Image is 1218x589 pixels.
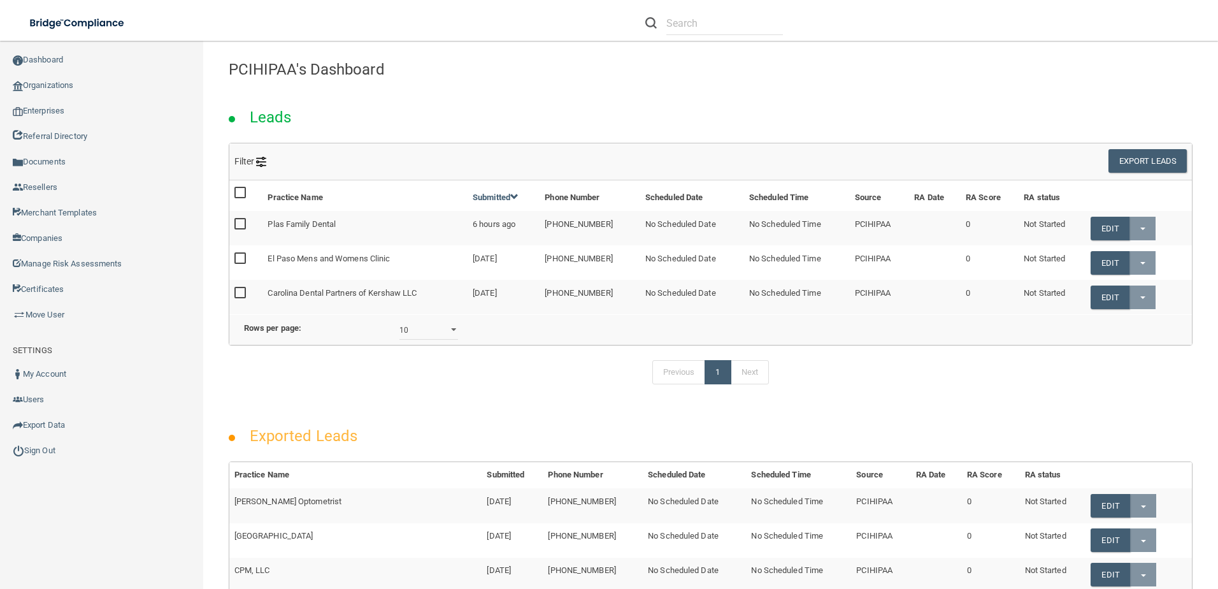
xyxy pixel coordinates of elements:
td: Not Started [1019,211,1085,245]
td: 0 [962,523,1020,558]
td: [DATE] [468,245,540,280]
img: icon-documents.8dae5593.png [13,157,23,168]
img: ic_dashboard_dark.d01f4a41.png [13,55,23,66]
td: Not Started [1019,280,1085,314]
td: No Scheduled Time [744,245,850,280]
td: No Scheduled Time [744,280,850,314]
td: 0 [961,211,1019,245]
h2: Exported Leads [237,418,370,454]
iframe: Drift Widget Chat Controller [998,498,1203,549]
a: 1 [705,360,731,384]
th: Submitted [482,462,543,488]
th: Scheduled Date [643,462,746,488]
td: PCIHIPAA [851,523,910,558]
td: [GEOGRAPHIC_DATA] [229,523,482,558]
input: Search [666,11,783,35]
td: 0 [961,280,1019,314]
td: [DATE] [482,523,543,558]
td: No Scheduled Date [640,245,744,280]
td: 0 [962,488,1020,523]
a: Submitted [473,193,519,202]
td: [DATE] [482,488,543,523]
a: Previous [652,360,706,384]
a: Edit [1091,217,1129,240]
td: No Scheduled Time [746,523,851,558]
a: Edit [1091,251,1129,275]
img: ic-search.3b580494.png [645,17,657,29]
th: Phone Number [543,462,643,488]
th: RA Score [962,462,1020,488]
img: briefcase.64adab9b.png [13,309,25,321]
td: Not Started [1019,245,1085,280]
td: Carolina Dental Partners of Kershaw LLC [262,280,468,314]
td: Not Started [1020,488,1086,523]
img: icon-export.b9366987.png [13,420,23,430]
th: RA Date [909,180,961,211]
img: organization-icon.f8decf85.png [13,81,23,91]
th: Phone Number [540,180,640,211]
a: Edit [1091,286,1129,309]
img: ic_reseller.de258add.png [13,182,23,193]
td: PCIHIPAA [851,488,910,523]
td: PCIHIPAA [850,280,910,314]
td: [PHONE_NUMBER] [540,280,640,314]
td: 0 [961,245,1019,280]
td: No Scheduled Time [744,211,850,245]
th: RA status [1019,180,1085,211]
img: icon-users.e205127d.png [13,395,23,405]
img: ic_user_dark.df1a06c3.png [13,369,23,379]
th: Practice Name [229,462,482,488]
img: ic_power_dark.7ecde6b1.png [13,445,24,456]
th: Scheduled Time [744,180,850,211]
label: SETTINGS [13,343,52,358]
img: bridge_compliance_login_screen.278c3ca4.svg [19,10,136,36]
td: PCIHIPAA [850,211,910,245]
img: enterprise.0d942306.png [13,107,23,116]
a: Edit [1091,563,1129,586]
b: Rows per page: [244,323,301,333]
th: Source [851,462,910,488]
th: Practice Name [262,180,468,211]
td: [PHONE_NUMBER] [540,211,640,245]
button: Export Leads [1108,149,1187,173]
td: 6 hours ago [468,211,540,245]
td: [PHONE_NUMBER] [543,523,643,558]
td: PCIHIPAA [850,245,910,280]
h2: Leads [237,99,304,135]
th: Scheduled Date [640,180,744,211]
td: No Scheduled Date [643,488,746,523]
th: RA Date [911,462,962,488]
td: [PHONE_NUMBER] [540,245,640,280]
span: Filter [234,156,267,166]
td: No Scheduled Date [640,280,744,314]
td: No Scheduled Date [640,211,744,245]
td: El Paso Mens and Womens Clinic [262,245,468,280]
img: icon-filter@2x.21656d0b.png [256,157,266,167]
a: Next [731,360,769,384]
th: RA status [1020,462,1086,488]
th: Source [850,180,910,211]
h4: PCIHIPAA's Dashboard [229,61,1193,78]
a: Edit [1091,494,1129,518]
td: No Scheduled Date [643,523,746,558]
td: No Scheduled Time [746,488,851,523]
th: RA Score [961,180,1019,211]
td: Plas Family Dental [262,211,468,245]
td: [PHONE_NUMBER] [543,488,643,523]
td: [DATE] [468,280,540,314]
th: Scheduled Time [746,462,851,488]
td: [PERSON_NAME] Optometrist [229,488,482,523]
